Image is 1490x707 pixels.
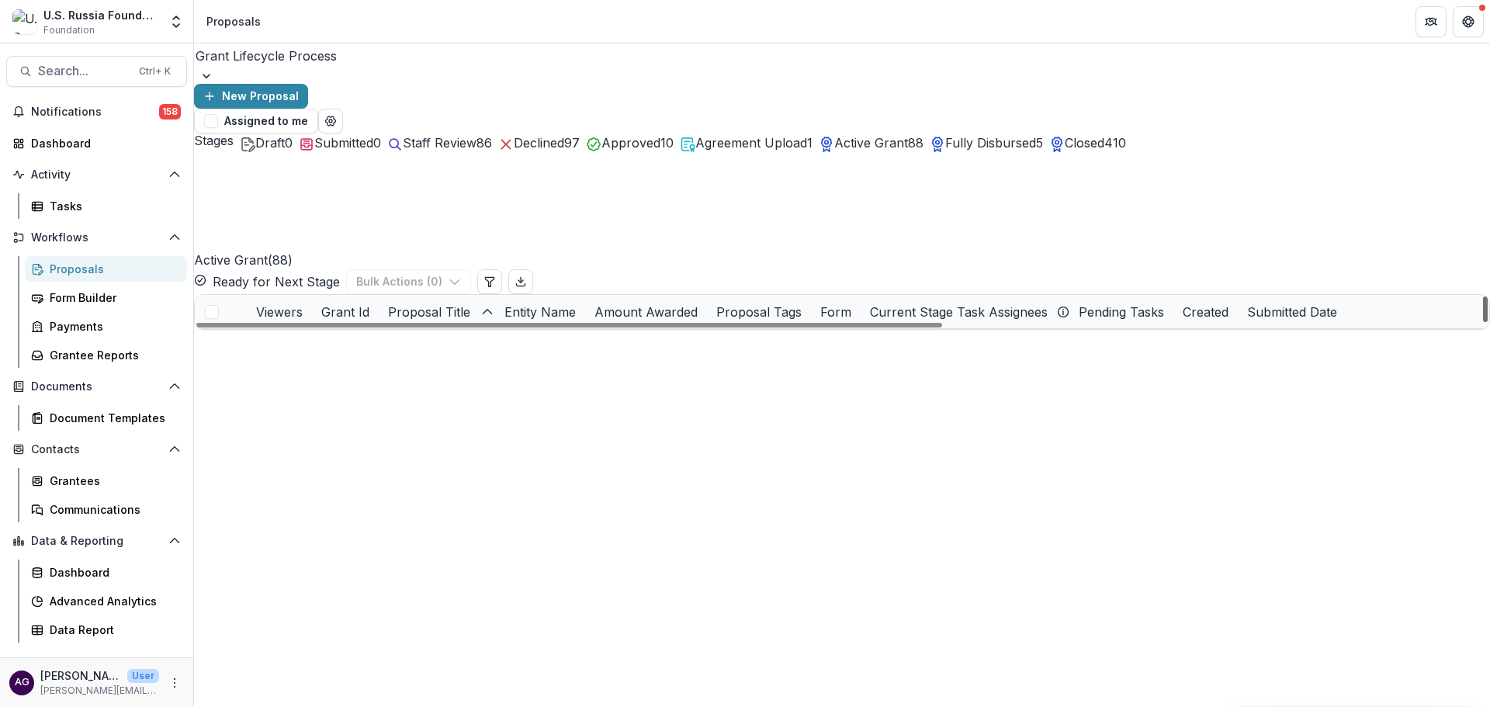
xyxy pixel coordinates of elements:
[31,231,162,244] span: Workflows
[25,405,187,431] a: Document Templates
[908,135,923,151] span: 88
[403,135,476,151] span: Staff Review
[707,295,811,328] div: Proposal Tags
[6,225,187,250] button: Open Workflows
[50,473,175,489] div: Grantees
[25,342,187,368] a: Grantee Reports
[25,468,187,494] a: Grantees
[314,135,373,151] span: Submitted
[43,23,95,37] span: Foundation
[159,104,181,120] span: 158
[495,303,585,321] div: Entity Name
[194,84,308,109] button: New Proposal
[165,674,184,692] button: More
[50,347,175,363] div: Grantee Reports
[25,560,187,585] a: Dashboard
[1238,295,1346,328] div: Submitted Date
[495,295,585,328] div: Entity Name
[247,295,312,328] div: Viewers
[255,135,285,151] span: Draft
[861,295,1069,328] div: Current Stage Task Assignees
[285,135,293,151] span: 0
[373,135,381,151] span: 0
[6,99,187,124] button: Notifications158
[811,295,861,328] div: Form
[1415,6,1447,37] button: Partners
[6,374,187,399] button: Open Documents
[136,63,174,80] div: Ctrl + K
[498,133,580,152] button: Declined97
[194,133,234,148] span: Stages
[194,272,340,291] button: Ready for Next Stage
[476,135,492,151] span: 86
[25,588,187,614] a: Advanced Analytics
[50,593,175,609] div: Advanced Analytics
[1049,133,1126,152] button: Closed410
[1065,135,1104,151] span: Closed
[25,497,187,522] a: Communications
[1173,303,1238,321] div: Created
[31,168,162,182] span: Activity
[819,133,923,152] button: Active Grant88
[31,106,159,119] span: Notifications
[31,443,162,456] span: Contacts
[50,410,175,426] div: Document Templates
[1173,295,1238,328] div: Created
[312,295,379,328] div: Grant Id
[508,269,533,294] button: Export table data
[165,6,187,37] button: Open entity switcher
[25,314,187,339] a: Payments
[50,501,175,518] div: Communications
[695,135,807,151] span: Agreement Upload
[194,109,318,133] button: Assigned to me
[43,7,159,23] div: U.S. Russia Foundation
[31,135,175,151] div: Dashboard
[50,318,175,334] div: Payments
[585,295,707,328] div: Amount Awarded
[200,10,267,33] nav: breadcrumb
[379,295,495,328] div: Proposal Title
[50,289,175,306] div: Form Builder
[6,130,187,156] a: Dashboard
[1453,6,1484,37] button: Get Help
[6,56,187,87] button: Search...
[834,135,908,151] span: Active Grant
[25,285,187,310] a: Form Builder
[25,193,187,219] a: Tasks
[6,162,187,187] button: Open Activity
[25,617,187,643] a: Data Report
[680,133,813,152] button: Agreement Upload1
[15,678,29,688] div: Alan Griffin
[1069,303,1173,321] div: Pending Tasks
[31,535,162,548] span: Data & Reporting
[586,133,674,152] button: Approved10
[1238,303,1346,321] div: Submitted Date
[194,152,293,269] h2: Active Grant ( 88 )
[387,133,492,152] button: Staff Review86
[31,380,162,393] span: Documents
[25,256,187,282] a: Proposals
[1036,135,1043,151] span: 5
[6,529,187,553] button: Open Data & Reporting
[945,135,1036,151] span: Fully Disbursed
[660,135,674,151] span: 10
[379,303,480,321] div: Proposal Title
[1069,295,1173,328] div: Pending Tasks
[861,303,1057,321] div: Current Stage Task Assignees
[50,622,175,638] div: Data Report
[707,303,811,321] div: Proposal Tags
[564,135,580,151] span: 97
[40,684,159,698] p: [PERSON_NAME][EMAIL_ADDRESS][PERSON_NAME][DOMAIN_NAME]
[247,303,312,321] div: Viewers
[312,303,379,321] div: Grant Id
[299,133,381,152] button: Submitted0
[601,135,660,151] span: Approved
